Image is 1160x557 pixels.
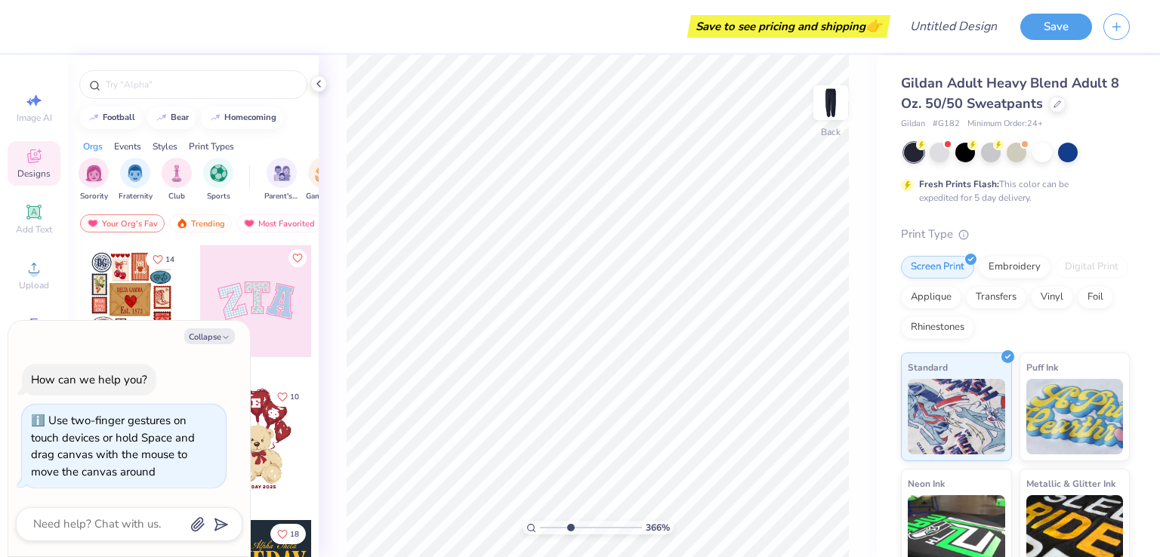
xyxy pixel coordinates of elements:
img: Sorority Image [85,165,103,182]
div: filter for Sorority [79,158,109,202]
span: Standard [908,359,948,375]
span: Puff Ink [1026,359,1058,375]
div: This color can be expedited for 5 day delivery. [919,177,1105,205]
strong: Fresh Prints Flash: [919,178,999,190]
span: Gildan [901,118,925,131]
span: Minimum Order: 24 + [967,118,1043,131]
span: 366 % [646,521,670,534]
img: Sports Image [210,165,227,182]
div: filter for Game Day [306,158,341,202]
button: filter button [79,158,109,202]
span: Fraternity [119,191,153,202]
span: Add Text [16,223,52,235]
div: football [103,113,135,122]
button: filter button [306,158,341,202]
span: 10 [290,393,299,401]
div: filter for Sports [203,158,233,202]
button: Like [288,249,307,267]
button: Like [270,524,306,544]
span: Designs [17,168,51,180]
span: 👉 [865,17,882,35]
div: filter for Parent's Weekend [264,158,299,202]
img: Standard [908,379,1005,454]
div: Digital Print [1055,256,1128,278]
button: filter button [264,158,299,202]
button: filter button [119,158,153,202]
div: Transfers [966,286,1026,309]
span: Sorority [80,191,108,202]
span: Game Day [306,191,341,202]
div: bear [171,113,189,122]
div: Events [114,140,141,153]
span: Upload [19,279,49,291]
img: Back [816,88,846,118]
div: Trending [169,214,232,232]
div: Embroidery [979,256,1050,278]
input: Untitled Design [898,11,1009,42]
span: Club [168,191,185,202]
div: Most Favorited [236,214,322,232]
button: bear [147,106,196,129]
div: Print Type [901,226,1130,243]
div: Save to see pricing and shipping [691,15,887,38]
img: Club Image [168,165,185,182]
span: Gildan Adult Heavy Blend Adult 8 Oz. 50/50 Sweatpants [901,74,1119,112]
button: Like [146,249,181,269]
span: Neon Ink [908,475,945,491]
img: Parent's Weekend Image [273,165,291,182]
button: football [79,106,142,129]
button: homecoming [201,106,283,129]
div: homecoming [224,113,276,122]
div: Applique [901,286,961,309]
img: most_fav.gif [243,218,255,229]
div: Your Org's Fav [80,214,165,232]
button: Save [1020,14,1092,40]
img: most_fav.gif [87,218,99,229]
img: trend_line.gif [209,113,221,122]
button: filter button [162,158,192,202]
div: filter for Fraternity [119,158,153,202]
div: filter for Club [162,158,192,202]
img: trend_line.gif [156,113,168,122]
button: Collapse [184,328,235,344]
span: Sports [207,191,230,202]
span: Metallic & Glitter Ink [1026,475,1115,491]
img: trend_line.gif [88,113,100,122]
div: Back [821,125,841,139]
div: Vinyl [1031,286,1073,309]
div: Orgs [83,140,103,153]
span: Image AI [17,112,52,124]
img: Game Day Image [315,165,332,182]
div: Foil [1078,286,1113,309]
input: Try "Alpha" [104,77,298,92]
span: 18 [290,531,299,538]
img: Puff Ink [1026,379,1124,454]
div: Print Types [189,140,234,153]
div: Rhinestones [901,316,974,339]
span: # G182 [933,118,960,131]
img: Fraternity Image [127,165,143,182]
div: Use two-finger gestures on touch devices or hold Space and drag canvas with the mouse to move the... [31,413,195,479]
span: Parent's Weekend [264,191,299,202]
div: Styles [153,140,177,153]
button: filter button [203,158,233,202]
div: How can we help you? [31,372,147,387]
div: Screen Print [901,256,974,278]
img: trending.gif [176,218,188,229]
button: Like [270,386,306,407]
span: 14 [165,256,174,263]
